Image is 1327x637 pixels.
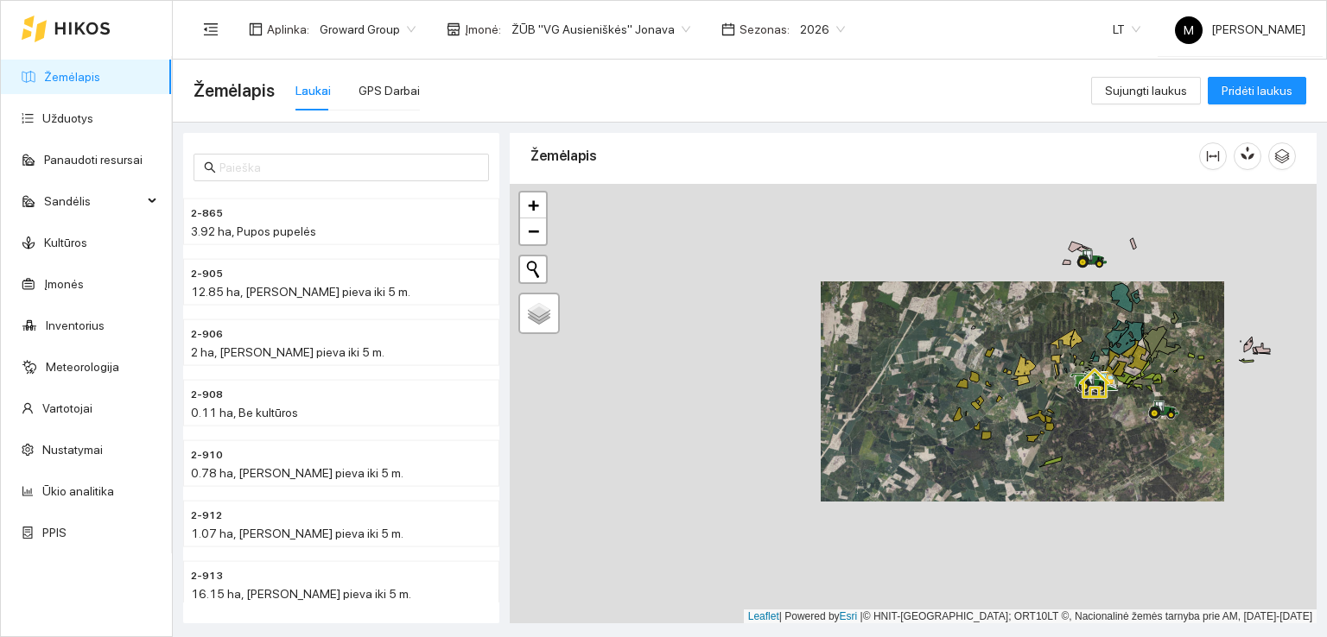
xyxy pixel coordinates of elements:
[528,220,539,242] span: −
[1200,149,1226,163] span: column-width
[1222,81,1292,100] span: Pridėti laukus
[359,81,420,100] div: GPS Darbai
[191,508,222,524] span: 2-912
[528,194,539,216] span: +
[465,20,501,39] span: Įmonė :
[191,266,223,282] span: 2-905
[1113,16,1140,42] span: LT
[203,22,219,37] span: menu-fold
[44,153,143,167] a: Panaudoti resursai
[191,466,403,480] span: 0.78 ha, [PERSON_NAME] pieva iki 5 m.
[44,70,100,84] a: Žemėlapis
[744,609,1317,624] div: | Powered by © HNIT-[GEOGRAPHIC_DATA]; ORT10LT ©, Nacionalinė žemės tarnyba prie AM, [DATE]-[DATE]
[800,16,845,42] span: 2026
[1199,142,1227,170] button: column-width
[44,277,84,291] a: Įmonės
[42,526,67,539] a: PPIS
[191,326,223,343] span: 2-906
[249,22,263,36] span: layout
[840,610,858,622] a: Esri
[194,12,228,47] button: menu-fold
[42,401,92,415] a: Vartotojai
[295,81,331,100] div: Laukai
[320,16,416,42] span: Groward Group
[520,256,546,282] button: Initiate a new search
[1184,16,1194,44] span: M
[860,610,863,622] span: |
[191,285,410,299] span: 12.85 ha, [PERSON_NAME] pieva iki 5 m.
[267,20,309,39] span: Aplinka :
[191,406,298,419] span: 0.11 ha, Be kultūros
[191,205,223,222] span: 2-865
[194,77,275,104] span: Žemėlapis
[191,568,223,584] span: 2-913
[1091,84,1201,98] a: Sujungti laukus
[46,360,119,374] a: Meteorologija
[191,587,411,601] span: 16.15 ha, [PERSON_NAME] pieva iki 5 m.
[42,111,93,125] a: Užduotys
[1208,77,1306,104] button: Pridėti laukus
[530,131,1199,180] div: Žemėlapis
[1105,81,1187,100] span: Sujungti laukus
[511,16,690,42] span: ŽŪB "VG Ausieniškės" Jonava
[748,610,779,622] a: Leaflet
[42,443,103,457] a: Nustatymai
[1175,22,1305,36] span: [PERSON_NAME]
[520,192,546,218] a: Zoom in
[44,236,87,249] a: Kultūros
[520,294,558,332] a: Layers
[721,22,735,36] span: calendar
[44,184,143,218] span: Sandėlis
[191,345,384,359] span: 2 ha, [PERSON_NAME] pieva iki 5 m.
[191,387,223,403] span: 2-908
[191,447,223,464] span: 2-910
[219,158,479,177] input: Paieška
[191,224,316,238] span: 3.92 ha, Pupos pupelės
[46,318,105,332] a: Inventorius
[1091,77,1201,104] button: Sujungti laukus
[42,484,114,498] a: Ūkio analitika
[447,22,460,36] span: shop
[520,218,546,244] a: Zoom out
[204,161,216,173] span: search
[1208,84,1306,98] a: Pridėti laukus
[191,527,403,540] span: 1.07 ha, [PERSON_NAME] pieva iki 5 m.
[740,20,790,39] span: Sezonas :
